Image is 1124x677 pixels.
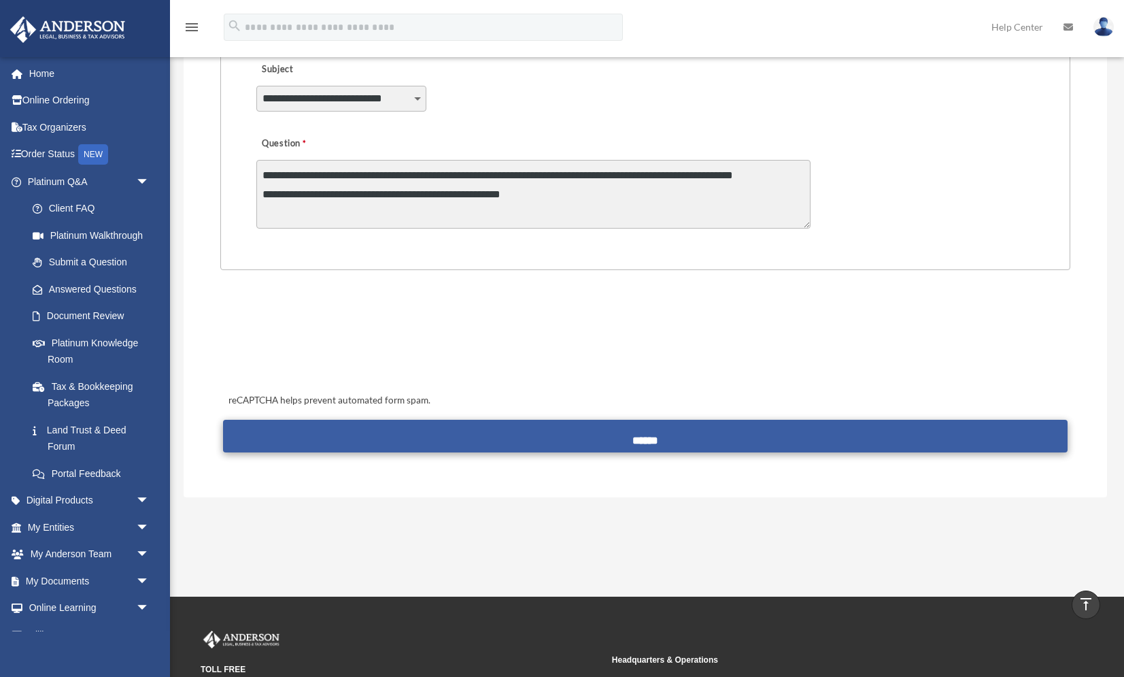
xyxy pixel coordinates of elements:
[19,329,170,373] a: Platinum Knowledge Room
[19,276,170,303] a: Answered Questions
[136,595,163,623] span: arrow_drop_down
[10,87,170,114] a: Online Ordering
[201,631,282,648] img: Anderson Advisors Platinum Portal
[612,653,1014,667] small: Headquarters & Operations
[10,60,170,87] a: Home
[136,541,163,569] span: arrow_drop_down
[227,18,242,33] i: search
[19,249,163,276] a: Submit a Question
[184,24,200,35] a: menu
[136,168,163,196] span: arrow_drop_down
[78,144,108,165] div: NEW
[10,541,170,568] a: My Anderson Teamarrow_drop_down
[136,487,163,515] span: arrow_drop_down
[10,621,170,648] a: Billingarrow_drop_down
[19,416,170,460] a: Land Trust & Deed Forum
[256,135,362,154] label: Question
[1072,591,1100,619] a: vertical_align_top
[136,514,163,542] span: arrow_drop_down
[10,595,170,622] a: Online Learningarrow_drop_down
[19,195,170,222] a: Client FAQ
[136,567,163,595] span: arrow_drop_down
[6,16,129,43] img: Anderson Advisors Platinum Portal
[19,373,170,416] a: Tax & Bookkeeping Packages
[10,514,170,541] a: My Entitiesarrow_drop_down
[19,303,170,330] a: Document Review
[10,487,170,514] a: Digital Productsarrow_drop_down
[10,141,170,169] a: Order StatusNEW
[256,61,386,80] label: Subject
[10,168,170,195] a: Platinum Q&Aarrow_drop_down
[224,312,431,365] iframe: reCAPTCHA
[19,460,170,487] a: Portal Feedback
[10,114,170,141] a: Tax Organizers
[1093,17,1114,37] img: User Pic
[1078,596,1094,612] i: vertical_align_top
[19,222,170,249] a: Platinum Walkthrough
[201,663,602,677] small: TOLL FREE
[10,567,170,595] a: My Documentsarrow_drop_down
[184,19,200,35] i: menu
[136,621,163,649] span: arrow_drop_down
[223,393,1067,409] div: reCAPTCHA helps prevent automated form spam.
